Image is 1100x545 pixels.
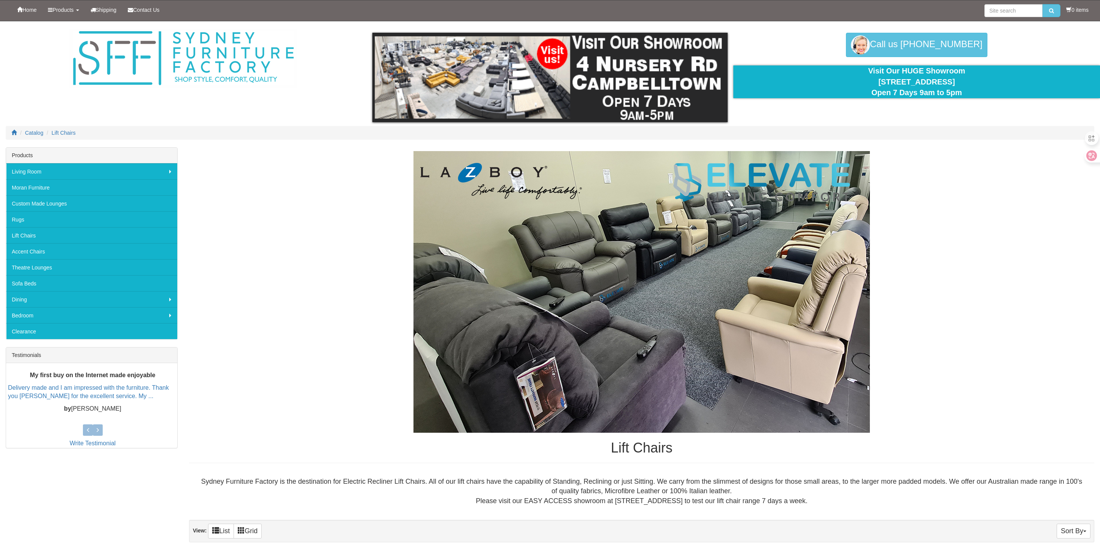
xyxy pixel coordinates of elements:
[234,524,262,539] a: Grid
[6,259,177,275] a: Theatre Lounges
[372,33,728,122] img: showroom.gif
[122,0,165,19] a: Contact Us
[6,275,177,291] a: Sofa Beds
[1066,6,1089,14] li: 0 items
[6,323,177,339] a: Clearance
[1057,524,1090,539] button: Sort By
[6,163,177,179] a: Living Room
[64,406,71,412] b: by
[52,130,76,136] a: Lift Chairs
[96,7,117,13] span: Shipping
[6,148,177,163] div: Products
[6,227,177,243] a: Lift Chairs
[11,0,42,19] a: Home
[30,372,156,378] b: My first buy on the Internet made enjoyable
[189,440,1094,456] h1: Lift Chairs
[195,477,1088,506] div: Sydney Furniture Factory is the destination for Electric Recliner Lift Chairs. All of our lift ch...
[6,179,177,195] a: Moran Furniture
[6,243,177,259] a: Accent Chairs
[6,307,177,323] a: Bedroom
[193,527,207,534] strong: View:
[8,384,169,400] a: Delivery made and I am impressed with the furniture. Thank you [PERSON_NAME] for the excellent se...
[739,65,1094,98] div: Visit Our HUGE Showroom [STREET_ADDRESS] Open 7 Days 9am to 5pm
[25,130,43,136] a: Catalog
[69,29,297,88] img: Sydney Furniture Factory
[6,211,177,227] a: Rugs
[133,7,159,13] span: Contact Us
[42,0,84,19] a: Products
[208,524,234,539] a: List
[52,7,73,13] span: Products
[6,291,177,307] a: Dining
[984,4,1043,17] input: Site search
[22,7,37,13] span: Home
[85,0,122,19] a: Shipping
[6,347,177,363] div: Testimonials
[70,440,116,446] a: Write Testimonial
[413,151,870,433] img: Lift Chairs
[6,195,177,211] a: Custom Made Lounges
[8,405,177,414] p: [PERSON_NAME]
